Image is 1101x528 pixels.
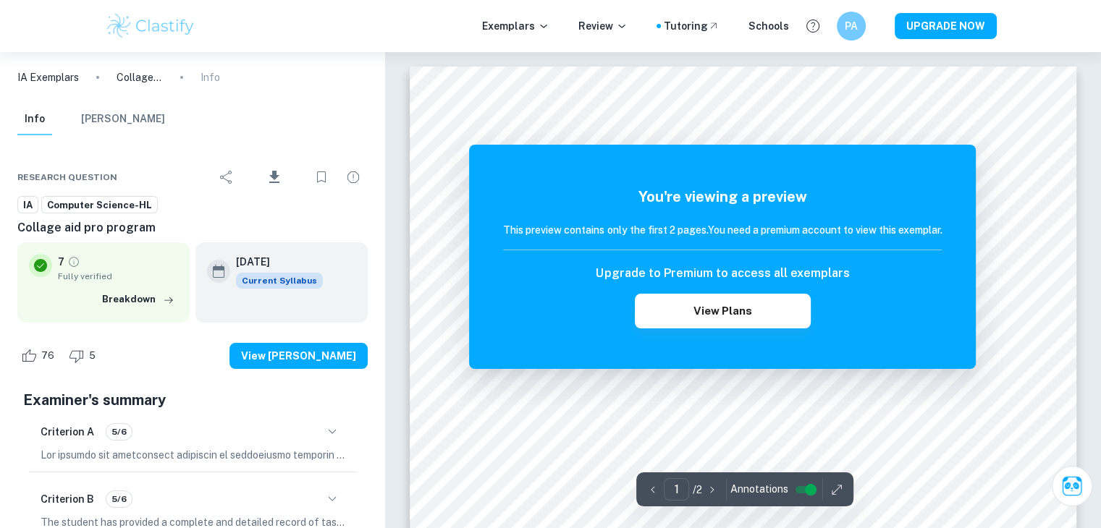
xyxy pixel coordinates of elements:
h5: Examiner's summary [23,389,362,411]
a: IA [17,196,38,214]
h6: PA [843,18,859,34]
p: / 2 [692,482,701,498]
h6: Collage aid pro program [17,219,368,237]
span: Computer Science-HL [42,198,157,213]
div: This exemplar is based on the current syllabus. Feel free to refer to it for inspiration/ideas wh... [236,273,323,289]
span: Research question [17,171,117,184]
a: Tutoring [664,18,720,34]
span: IA [18,198,38,213]
div: Like [17,344,62,367]
p: Exemplars [482,18,549,34]
div: Dislike [65,344,104,367]
span: Current Syllabus [236,273,323,289]
p: Review [578,18,628,34]
p: Lor ipsumdo sit ametconsect adipiscin el seddoeiusmo temporin utl etdoloremagna, aliqua enim admi... [41,447,345,463]
h6: Criterion B [41,491,94,507]
p: 7 [58,254,64,270]
h6: This preview contains only the first 2 pages. You need a premium account to view this exemplar. [503,222,942,238]
button: Breakdown [98,289,178,310]
h6: Criterion A [41,424,94,440]
span: 5/6 [106,493,132,506]
button: [PERSON_NAME] [81,103,165,135]
button: Info [17,103,52,135]
a: Schools [748,18,789,34]
button: UPGRADE NOW [895,13,997,39]
h6: [DATE] [236,254,311,270]
span: 5 [81,349,104,363]
img: Clastify logo [105,12,197,41]
p: Info [201,69,220,85]
button: Ask Clai [1052,466,1092,506]
p: Collage aid pro program [117,69,163,85]
button: Help and Feedback [801,14,825,38]
div: Share [212,163,241,192]
a: IA Exemplars [17,69,79,85]
a: Grade fully verified [67,255,80,268]
div: Download [244,158,304,196]
span: Annotations [730,482,788,497]
a: Computer Science-HL [41,196,158,214]
h5: You're viewing a preview [503,186,942,208]
div: Report issue [339,163,368,192]
h6: Upgrade to Premium to access all exemplars [596,265,849,282]
button: View [PERSON_NAME] [229,343,368,369]
span: Fully verified [58,270,178,283]
span: 5/6 [106,425,132,438]
button: PA [837,12,866,41]
button: View Plans [635,294,810,328]
span: 76 [33,349,62,363]
div: Bookmark [307,163,336,192]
